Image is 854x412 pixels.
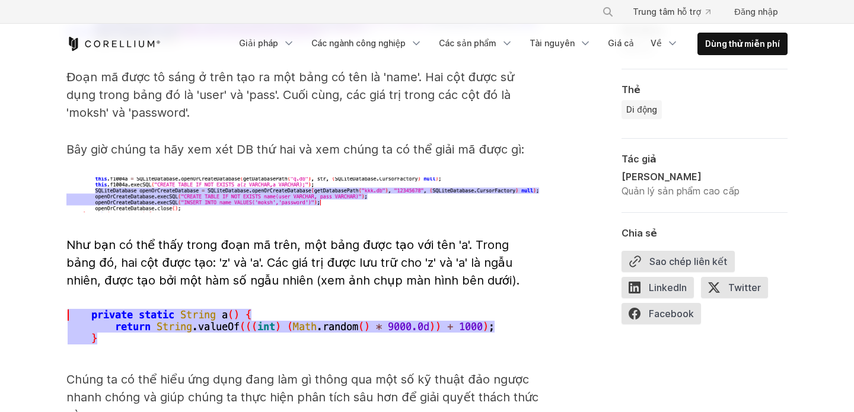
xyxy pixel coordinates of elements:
button: Tìm kiếm [597,1,619,23]
font: Facebook [649,308,694,320]
font: Tác giả [622,153,657,165]
font: Như bạn có thể thấy trong đoạn mã trên, một bảng được tạo với tên 'a'. Trong bảng đó, hai cột đượ... [66,238,520,288]
a: Di động [622,100,662,119]
a: LinkedIn [622,277,701,303]
font: Bây giờ chúng ta hãy xem xét DB thứ hai và xem chúng ta có thể giải mã được gì: [66,142,524,157]
font: Giải pháp [239,38,278,48]
font: Di động [626,104,657,114]
font: Quản lý sản phẩm cao cấp [622,185,740,197]
div: Menu điều hướng [232,33,788,55]
font: Các ngành công nghiệp [311,38,406,48]
font: Tài nguyên [530,38,575,48]
font: Chia sẻ [622,227,657,239]
a: Facebook [622,303,708,329]
font: Trung tâm hỗ trợ [633,7,701,17]
font: Các sản phẩm [439,38,496,48]
font: Dùng thử miễn phí [705,39,780,49]
font: [PERSON_NAME] [622,171,702,183]
font: Đoạn mã được tô sáng ở trên tạo ra một bảng có tên là 'name'. Hai cột được sử dụng trong bảng đó ... [66,70,514,120]
a: Trang chủ Corellium [66,37,161,51]
div: Menu điều hướng [588,1,788,23]
font: Về [651,38,662,48]
font: LinkedIn [649,282,687,293]
a: Twitter [701,277,775,303]
img: Cơ sở dữ liệu thứ hai trong tệp kkk.db [66,177,541,212]
font: Giá cả [608,38,634,48]
img: Cơ sở dữ liệu thứ hai trong tệp kkk.db [66,308,505,347]
button: Sao chép liên kết [622,251,735,272]
font: Đăng nhập [734,7,778,17]
font: Thẻ [622,84,640,95]
font: Twitter [728,282,761,293]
